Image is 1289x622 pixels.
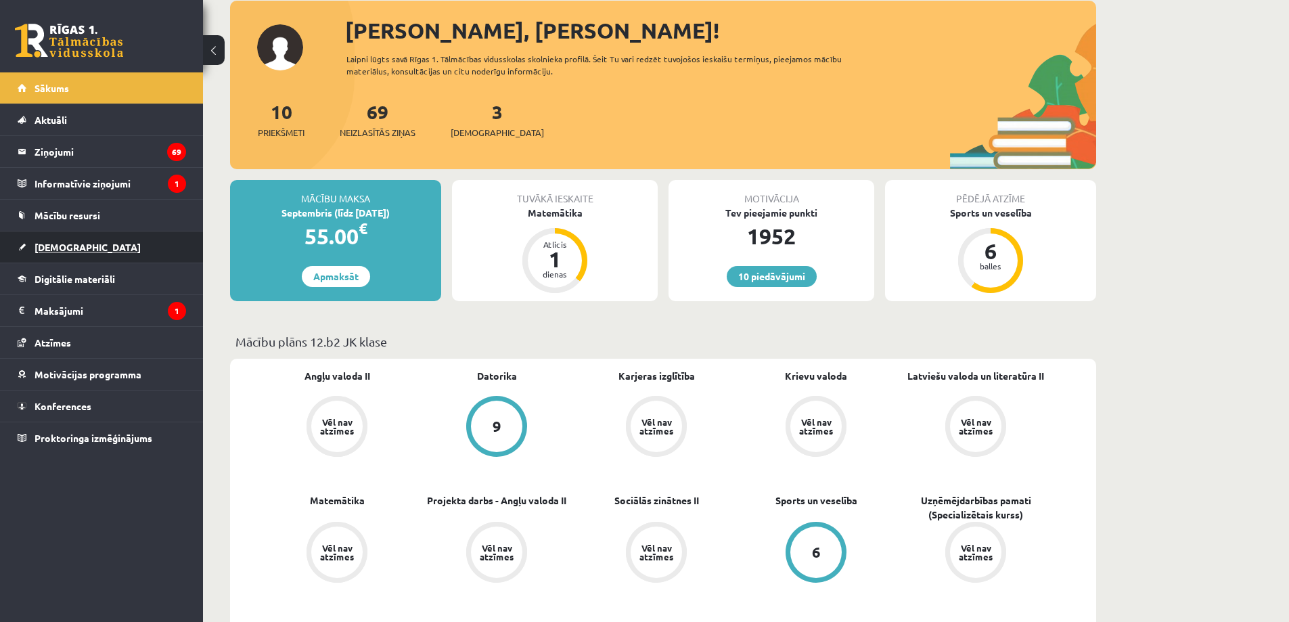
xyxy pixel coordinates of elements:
a: Datorika [477,369,517,383]
a: Vēl nav atzīmes [896,396,1056,460]
i: 69 [167,143,186,161]
a: 69Neizlasītās ziņas [340,99,415,139]
div: Vēl nav atzīmes [797,418,835,435]
span: [DEMOGRAPHIC_DATA] [451,126,544,139]
div: 1952 [669,220,874,252]
a: 10 piedāvājumi [727,266,817,287]
div: 1 [535,248,575,270]
a: Angļu valoda II [304,369,370,383]
div: Tev pieejamie punkti [669,206,874,220]
a: [DEMOGRAPHIC_DATA] [18,231,186,263]
div: Vēl nav atzīmes [637,543,675,561]
a: Motivācijas programma [18,359,186,390]
div: 55.00 [230,220,441,252]
span: € [359,219,367,238]
div: dienas [535,270,575,278]
a: Krievu valoda [785,369,847,383]
div: 9 [493,419,501,434]
a: Uzņēmējdarbības pamati (Specializētais kurss) [896,493,1056,522]
a: Aktuāli [18,104,186,135]
a: Vēl nav atzīmes [576,522,736,585]
a: Matemātika [310,493,365,508]
span: Priekšmeti [258,126,304,139]
a: 9 [417,396,576,460]
a: Maksājumi1 [18,295,186,326]
a: Vēl nav atzīmes [257,522,417,585]
p: Mācību plāns 12.b2 JK klase [235,332,1091,351]
legend: Ziņojumi [35,136,186,167]
a: Rīgas 1. Tālmācības vidusskola [15,24,123,58]
a: Vēl nav atzīmes [736,396,896,460]
span: Sākums [35,82,69,94]
a: 6 [736,522,896,585]
span: Neizlasītās ziņas [340,126,415,139]
span: Digitālie materiāli [35,273,115,285]
a: Sports un veselība 6 balles [885,206,1096,295]
a: Vēl nav atzīmes [417,522,576,585]
div: Vēl nav atzīmes [478,543,516,561]
a: Sociālās zinātnes II [614,493,699,508]
a: Apmaksāt [302,266,370,287]
div: Vēl nav atzīmes [957,543,995,561]
a: Atzīmes [18,327,186,358]
div: Tuvākā ieskaite [452,180,658,206]
div: Vēl nav atzīmes [957,418,995,435]
a: Latviešu valoda un literatūra II [907,369,1044,383]
a: Vēl nav atzīmes [576,396,736,460]
i: 1 [168,302,186,320]
span: [DEMOGRAPHIC_DATA] [35,241,141,253]
legend: Maksājumi [35,295,186,326]
div: Vēl nav atzīmes [637,418,675,435]
span: Proktoringa izmēģinājums [35,432,152,444]
span: Atzīmes [35,336,71,349]
a: 10Priekšmeti [258,99,304,139]
a: Projekta darbs - Angļu valoda II [427,493,566,508]
a: Proktoringa izmēģinājums [18,422,186,453]
div: Atlicis [535,240,575,248]
a: Vēl nav atzīmes [896,522,1056,585]
span: Motivācijas programma [35,368,141,380]
div: balles [970,262,1011,270]
span: Konferences [35,400,91,412]
div: Laipni lūgts savā Rīgas 1. Tālmācības vidusskolas skolnieka profilā. Šeit Tu vari redzēt tuvojošo... [346,53,866,77]
legend: Informatīvie ziņojumi [35,168,186,199]
div: Matemātika [452,206,658,220]
div: 6 [970,240,1011,262]
div: Vēl nav atzīmes [318,418,356,435]
i: 1 [168,175,186,193]
div: Sports un veselība [885,206,1096,220]
div: Pēdējā atzīme [885,180,1096,206]
a: Matemātika Atlicis 1 dienas [452,206,658,295]
a: Sākums [18,72,186,104]
a: Digitālie materiāli [18,263,186,294]
span: Aktuāli [35,114,67,126]
a: 3[DEMOGRAPHIC_DATA] [451,99,544,139]
div: Motivācija [669,180,874,206]
a: Vēl nav atzīmes [257,396,417,460]
div: Mācību maksa [230,180,441,206]
a: Mācību resursi [18,200,186,231]
div: 6 [812,545,821,560]
a: Konferences [18,391,186,422]
a: Informatīvie ziņojumi1 [18,168,186,199]
div: Septembris (līdz [DATE]) [230,206,441,220]
div: [PERSON_NAME], [PERSON_NAME]! [345,14,1096,47]
a: Karjeras izglītība [618,369,695,383]
a: Sports un veselība [775,493,857,508]
span: Mācību resursi [35,209,100,221]
a: Ziņojumi69 [18,136,186,167]
div: Vēl nav atzīmes [318,543,356,561]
